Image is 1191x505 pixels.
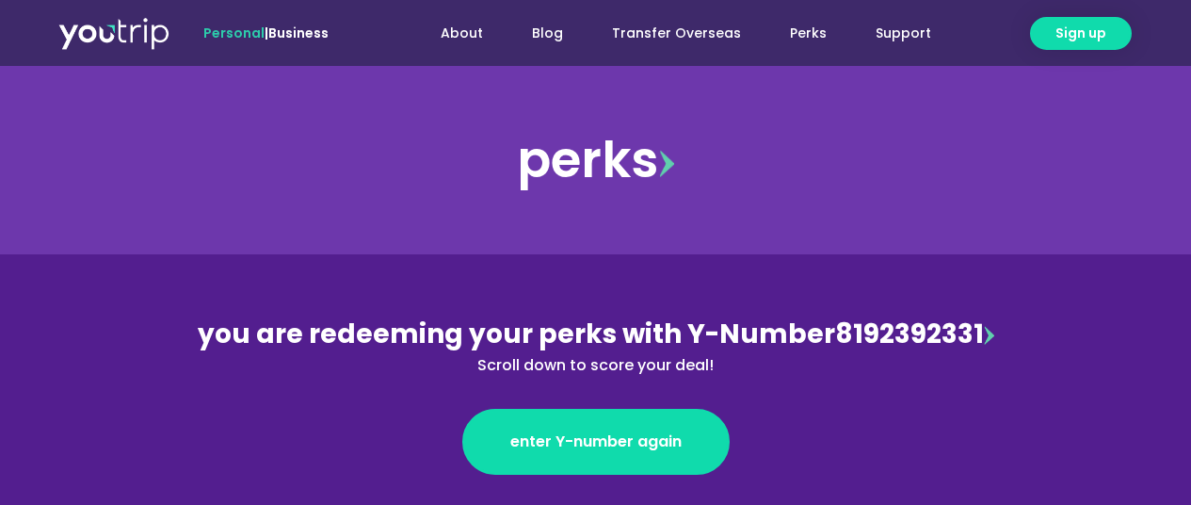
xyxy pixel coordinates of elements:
[187,315,1005,377] div: 8192392331
[416,16,507,51] a: About
[203,24,329,42] span: |
[510,431,682,453] span: enter Y-number again
[268,24,329,42] a: Business
[379,16,956,51] nav: Menu
[851,16,956,51] a: Support
[587,16,765,51] a: Transfer Overseas
[507,16,587,51] a: Blog
[765,16,851,51] a: Perks
[187,354,1005,377] div: Scroll down to score your deal!
[198,316,835,352] span: you are redeeming your perks with Y-Number
[462,409,730,475] a: enter Y-number again
[1055,24,1106,43] span: Sign up
[1030,17,1132,50] a: Sign up
[203,24,265,42] span: Personal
